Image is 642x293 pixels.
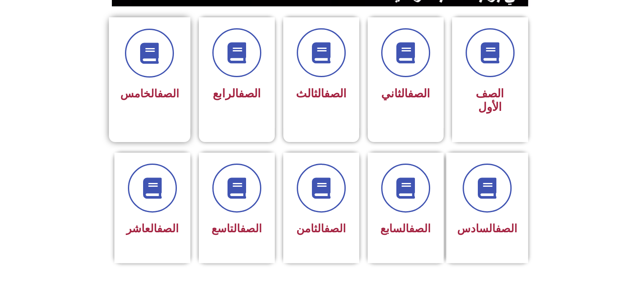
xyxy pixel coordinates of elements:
span: العاشر [126,222,179,235]
a: الصف [409,222,431,235]
span: الخامس [120,87,179,100]
span: الرابع [213,87,261,100]
span: التاسع [211,222,262,235]
span: الصف الأول [476,87,504,114]
a: الصف [408,87,430,100]
span: الثالث [296,87,347,100]
a: الصف [324,222,346,235]
a: الصف [240,222,262,235]
a: الصف [238,87,261,100]
a: الصف [496,222,517,235]
a: الصف [157,87,179,100]
a: الصف [157,222,179,235]
span: الثاني [381,87,430,100]
span: السابع [380,222,431,235]
span: السادس [457,222,517,235]
a: الصف [324,87,347,100]
span: الثامن [296,222,346,235]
